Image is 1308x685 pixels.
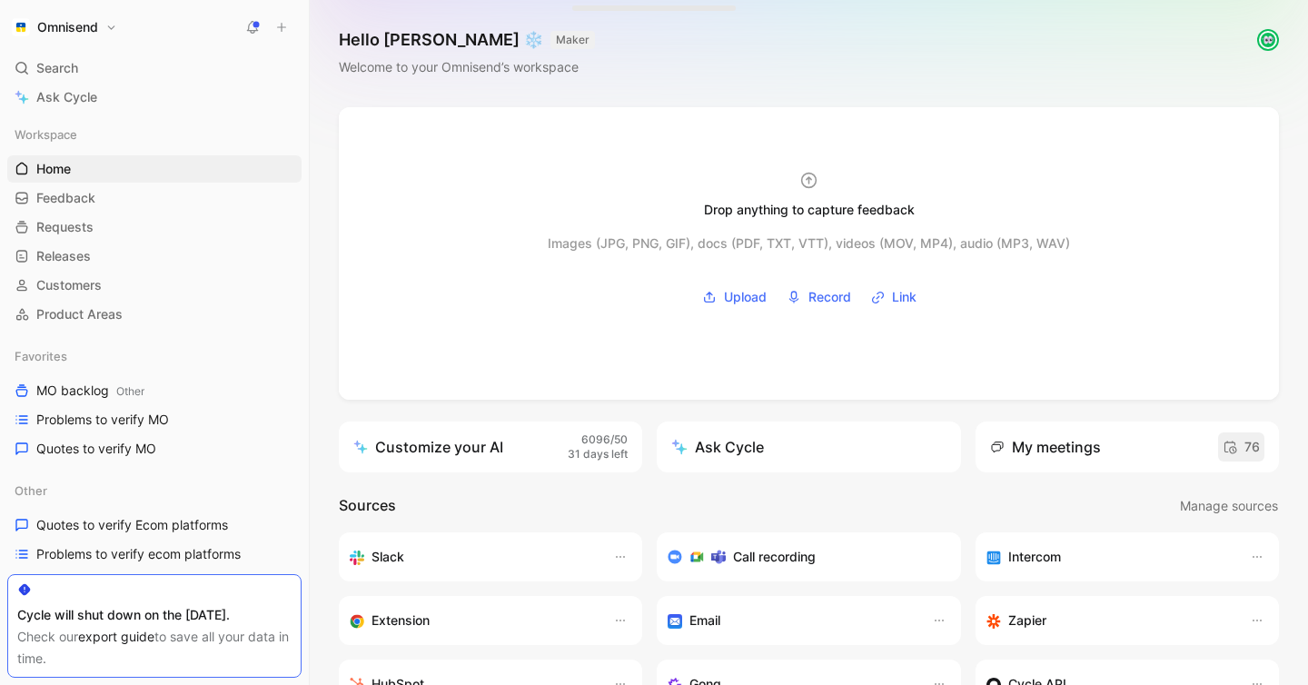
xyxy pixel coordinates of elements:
span: Quotes to verify MO [36,440,156,458]
div: Drop anything to capture feedback [704,199,915,221]
a: Problems to verify MO [7,406,302,433]
h3: Extension [372,610,430,631]
span: Upload [724,286,767,308]
a: Ask Cycle [7,84,302,111]
div: Workspace [7,121,302,148]
h3: Call recording [733,546,816,568]
span: Product Areas [36,305,123,323]
div: Capture feedback from anywhere on the web [350,610,595,631]
span: Problems to verify ecom platforms [36,545,241,563]
button: MAKER [550,31,595,49]
a: Problems to verify ecom platforms [7,541,302,568]
span: Home [36,160,71,178]
div: Customize your AI [353,436,503,458]
div: Record & transcribe meetings from Zoom, Meet & Teams. [668,546,935,568]
a: Customers [7,272,302,299]
span: Customers [36,276,102,294]
div: Forward emails to your feedback inbox [668,610,913,631]
div: Sync your customers, send feedback and get updates in Intercom [986,546,1232,568]
span: Quotes to verify Ecom platforms [36,516,228,534]
button: Record [780,283,857,311]
a: Customize your AI6096/5031 days left [339,422,642,472]
div: Images (JPG, PNG, GIF), docs (PDF, TXT, VTT), videos (MOV, MP4), audio (MP3, WAV) [548,233,1070,254]
a: Releases [7,243,302,270]
span: 76 [1223,436,1260,458]
h3: Email [689,610,720,631]
a: Quotes to verify Ecom platforms [7,511,302,539]
span: Releases [36,247,91,265]
span: Favorites [15,347,67,365]
span: Other [15,481,47,500]
h2: Sources [339,494,396,518]
h3: Zapier [1008,610,1046,631]
div: Sync your customers, send feedback and get updates in Slack [350,546,595,568]
div: Welcome to your Omnisend’s workspace [339,56,595,78]
span: Other [116,384,144,398]
span: Feedback [36,189,95,207]
span: 6096/50 [581,432,628,448]
div: Check our to save all your data in time. [17,626,292,670]
h1: Hello [PERSON_NAME] ❄️ [339,29,595,51]
span: Requests [36,218,94,236]
div: My meetings [990,436,1101,458]
a: Feedback [7,184,302,212]
span: Ask Cycle [36,86,97,108]
div: Search [7,55,302,82]
img: avatar [1259,31,1277,49]
a: Product Areas [7,301,302,328]
img: Omnisend [12,18,30,36]
h3: Slack [372,546,404,568]
button: Upload [696,283,773,311]
button: Ask Cycle [657,422,960,472]
h3: Intercom [1008,546,1061,568]
span: Search [36,57,78,79]
div: Ask Cycle [671,436,764,458]
button: OmnisendOmnisend [7,15,122,40]
div: Cycle will shut down on the [DATE]. [17,604,292,626]
span: MO backlog [36,382,144,401]
button: Link [865,283,923,311]
div: Other [7,477,302,504]
button: Manage sources [1179,494,1279,518]
span: 31 days left [568,447,628,462]
a: Home [7,155,302,183]
button: 76 [1218,432,1264,462]
span: Manage sources [1180,495,1278,517]
h1: Omnisend [37,19,98,35]
a: MO backlogOther [7,377,302,404]
div: Favorites [7,342,302,370]
div: Capture feedback from thousands of sources with Zapier (survey results, recordings, sheets, etc). [986,610,1232,631]
a: Quotes to verify MO [7,435,302,462]
span: Link [892,286,917,308]
a: Requests [7,213,302,241]
span: Record [808,286,851,308]
span: Workspace [15,125,77,144]
a: Ecom platforms [7,570,302,597]
span: Problems to verify MO [36,411,169,429]
a: export guide [78,629,154,644]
